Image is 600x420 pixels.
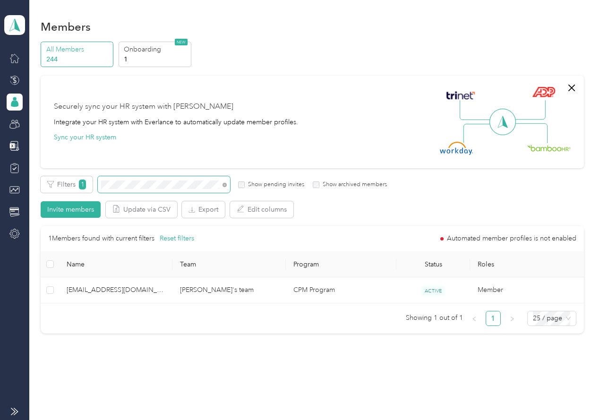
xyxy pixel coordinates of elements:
[172,251,286,277] th: Team
[319,180,387,189] label: Show archived members
[532,86,555,97] img: ADP
[41,201,101,218] button: Invite members
[54,117,298,127] div: Integrate your HR system with Everlance to automatically update member profiles.
[471,316,477,322] span: left
[505,311,520,326] li: Next Page
[505,311,520,326] button: right
[444,89,477,102] img: Trinet
[54,101,233,112] div: Securely sync your HR system with [PERSON_NAME]
[447,235,576,242] span: Automated member profiles is not enabled
[175,39,188,45] span: NEW
[527,311,576,326] div: Page Size
[41,176,93,193] button: Filters1
[509,316,515,322] span: right
[470,251,583,277] th: Roles
[486,311,501,326] li: 1
[527,145,571,151] img: BambooHR
[533,311,571,326] span: 25 / page
[182,201,225,218] button: Export
[124,54,188,64] p: 1
[67,260,165,268] span: Name
[54,132,116,142] button: Sync your HR system
[440,142,473,155] img: Workday
[547,367,600,420] iframe: Everlance-gr Chat Button Frame
[406,311,463,325] span: Showing 1 out of 1
[421,286,445,296] span: ACTIVE
[286,251,396,277] th: Program
[486,311,500,326] a: 1
[463,123,496,143] img: Line Left Down
[46,44,111,54] p: All Members
[467,311,482,326] button: left
[59,251,172,277] th: Name
[460,100,493,120] img: Line Left Up
[172,277,286,303] td: Allen Jason's team
[59,277,172,303] td: earnott@streetdelivery.com
[160,233,194,244] button: Reset filters
[67,285,165,295] span: [EMAIL_ADDRESS][DOMAIN_NAME]
[396,251,470,277] th: Status
[48,233,154,244] p: 1 Members found with current filters
[106,201,177,218] button: Update via CSV
[46,54,111,64] p: 244
[467,311,482,326] li: Previous Page
[79,180,86,189] span: 1
[286,277,396,303] td: CPM Program
[514,123,548,144] img: Line Right Down
[230,201,293,218] button: Edit columns
[245,180,304,189] label: Show pending invites
[124,44,188,54] p: Onboarding
[513,100,546,120] img: Line Right Up
[41,22,91,32] h1: Members
[470,277,583,303] td: Member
